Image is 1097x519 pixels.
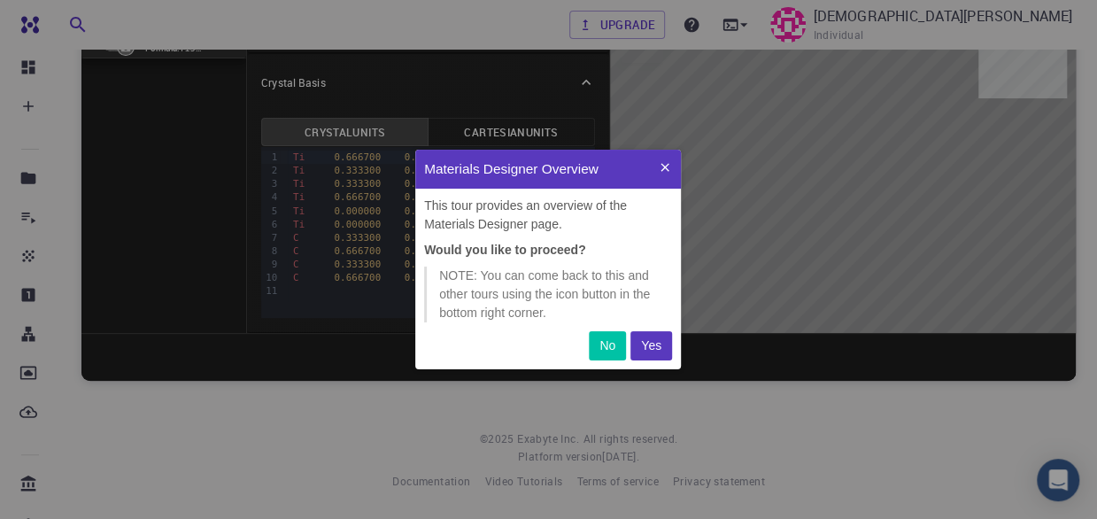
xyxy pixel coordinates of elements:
[424,197,672,234] p: This tour provides an overview of the Materials Designer page.
[424,243,586,257] strong: Would you like to proceed?
[439,267,660,322] p: NOTE: You can come back to this and other tours using the icon button in the bottom right corner.
[630,331,672,360] button: Yes
[35,12,99,28] span: Support
[424,159,649,179] p: Materials Designer Overview
[589,331,626,360] button: No
[641,337,661,355] p: Yes
[649,150,681,188] button: Quit Tour
[599,337,615,355] p: No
